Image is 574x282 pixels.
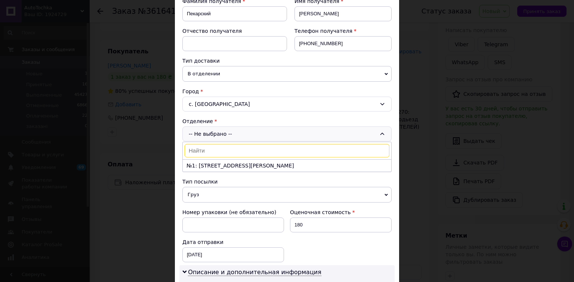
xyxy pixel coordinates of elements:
div: с. [GEOGRAPHIC_DATA] [182,97,392,112]
input: Найти [185,144,389,157]
span: В отделении [182,66,392,82]
span: Тип доставки [182,58,220,64]
div: Дата отправки [182,238,284,246]
span: Груз [182,187,392,203]
div: Оценочная стоимость [290,209,392,216]
div: -- Не выбрано -- [182,126,392,141]
span: Тип посылки [182,179,217,185]
div: Город [182,88,392,95]
span: Телефон получателя [294,28,352,34]
div: Номер упаковки (не обязательно) [182,209,284,216]
span: Описание и дополнительная информация [188,269,321,276]
div: Отделение [182,117,392,125]
li: №1: [STREET_ADDRESS][PERSON_NAME] [183,160,391,172]
input: +380 [294,36,392,51]
span: Отчество получателя [182,28,242,34]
